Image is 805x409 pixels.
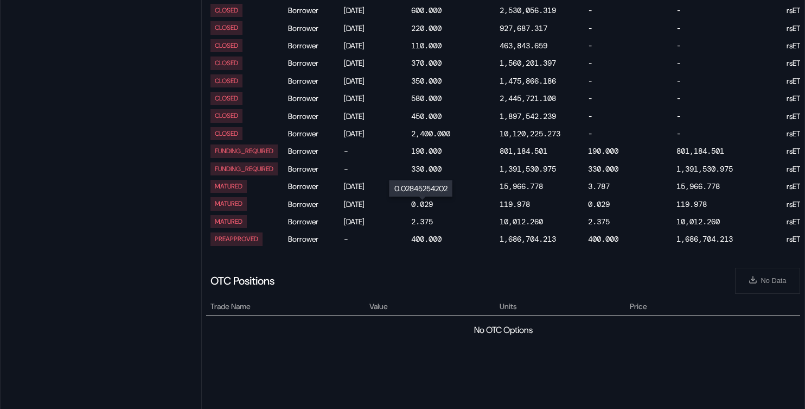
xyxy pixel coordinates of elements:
[676,217,720,226] div: 10,012.260
[411,5,442,15] div: 600.000
[588,127,675,140] div: -
[288,21,342,34] div: Borrower
[676,181,720,191] div: 15,966.778
[344,127,409,140] div: [DATE]
[411,93,442,103] div: 580.000
[288,180,342,193] div: Borrower
[676,74,785,87] div: -
[588,56,675,70] div: -
[215,200,242,207] div: MATURED
[344,92,409,105] div: [DATE]
[588,181,610,191] div: 3.787
[411,58,442,68] div: 370.000
[588,217,610,226] div: 2.375
[676,199,707,209] div: 119.978
[676,109,785,122] div: -
[344,215,409,228] div: [DATE]
[411,164,442,174] div: 330.000
[215,147,273,155] div: FUNDING_REQUIRED
[288,56,342,70] div: Borrower
[288,39,342,52] div: Borrower
[411,23,442,33] div: 220.000
[500,58,556,68] div: 1,560,201.397
[210,301,251,312] span: Trade Name
[500,129,560,139] div: 10,120,225.273
[500,164,556,174] div: 1,391,530.975
[215,130,238,137] div: CLOSED
[676,39,785,52] div: -
[500,146,547,156] div: 801,184.501
[288,127,342,140] div: Borrower
[389,180,452,197] div: 0.02845254202
[344,109,409,122] div: [DATE]
[288,109,342,122] div: Borrower
[411,217,433,226] div: 2.375
[344,162,409,175] div: -
[215,77,238,85] div: CLOSED
[215,235,258,243] div: PREAPPROVED
[344,180,409,193] div: [DATE]
[500,93,556,103] div: 2,445,721.108
[215,112,238,119] div: CLOSED
[676,164,733,174] div: 1,391,530.975
[500,234,556,244] div: 1,686,704.213
[676,127,785,140] div: -
[588,92,675,105] div: -
[500,181,543,191] div: 15,966.778
[288,144,342,158] div: Borrower
[588,4,675,17] div: -
[588,74,675,87] div: -
[500,301,517,312] span: Units
[500,23,547,33] div: 927,687.317
[676,146,724,156] div: 801,184.501
[411,41,442,51] div: 110.000
[500,5,556,15] div: 2,530,056.319
[676,234,733,244] div: 1,686,704.213
[215,95,238,102] div: CLOSED
[588,21,675,34] div: -
[500,217,543,226] div: 10,012.260
[411,129,450,139] div: 2,400.000
[344,144,409,158] div: -
[588,234,618,244] div: 400.000
[588,109,675,122] div: -
[288,162,342,175] div: Borrower
[500,76,556,86] div: 1,475,866.186
[288,92,342,105] div: Borrower
[288,197,342,210] div: Borrower
[344,4,409,17] div: [DATE]
[411,76,442,86] div: 350.000
[344,56,409,70] div: [DATE]
[288,4,342,17] div: Borrower
[215,218,242,225] div: MATURED
[500,111,556,121] div: 1,897,542.239
[215,183,242,190] div: MATURED
[369,301,388,312] span: Value
[588,199,610,209] div: 0.029
[215,42,238,49] div: CLOSED
[500,41,547,51] div: 463,843.659
[210,274,274,288] div: OTC Positions
[344,74,409,87] div: [DATE]
[215,7,238,14] div: CLOSED
[344,39,409,52] div: [DATE]
[500,199,530,209] div: 119.978
[411,111,442,121] div: 450.000
[215,165,273,173] div: FUNDING_REQUIRED
[588,164,618,174] div: 330.000
[411,234,442,244] div: 400.000
[474,324,533,336] div: No OTC Options
[676,56,785,70] div: -
[630,301,647,312] span: Price
[411,146,442,156] div: 190.000
[288,232,342,246] div: Borrower
[344,232,409,246] div: -
[288,215,342,228] div: Borrower
[676,21,785,34] div: -
[344,21,409,34] div: [DATE]
[215,59,238,67] div: CLOSED
[676,4,785,17] div: -
[588,146,618,156] div: 190.000
[588,39,675,52] div: -
[411,199,433,209] div: 0.029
